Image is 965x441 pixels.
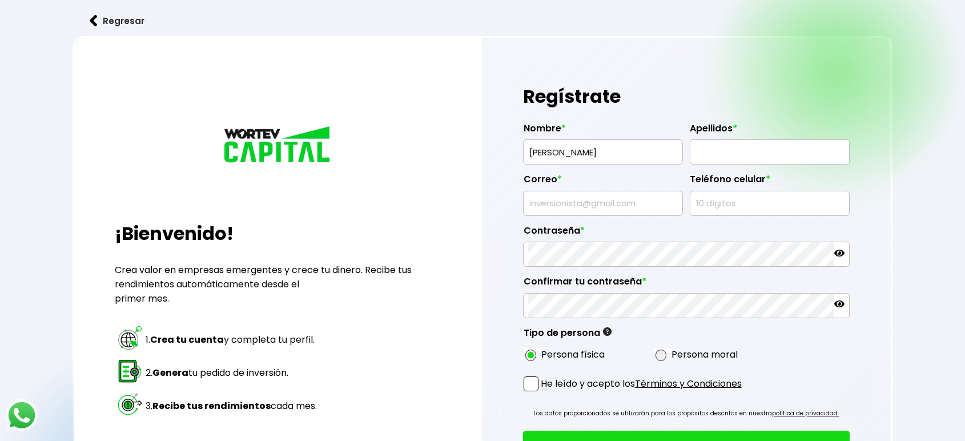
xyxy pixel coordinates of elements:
p: He leído y acepto los [540,376,741,391]
h1: Regístrate [523,79,850,114]
img: logos_whatsapp-icon.242b2217.svg [6,399,38,431]
label: Persona física [541,347,604,362]
label: Correo [523,174,683,191]
img: flecha izquierda [90,15,98,27]
label: Tipo de persona [523,327,611,344]
strong: Genera [152,366,188,379]
p: Los datos proporcionados se utilizarán para los propósitos descritos en nuestra [533,408,839,419]
img: paso 2 [116,358,143,384]
img: paso 3 [116,391,143,418]
img: gfR76cHglkPwleuBLjWdxeZVvX9Wp6JBDmjRYY8JYDQn16A2ICN00zLTgIroGa6qie5tIuWH7V3AapTKqzv+oMZsGfMUqL5JM... [602,327,611,336]
td: 3. cada mes. [145,390,317,422]
img: logo_wortev_capital [221,125,335,167]
td: 1. y completa tu perfil. [145,324,317,356]
label: Apellidos [690,123,850,140]
a: política de privacidad. [772,409,839,418]
p: Crea valor en empresas emergentes y crece tu dinero. Recibe tus rendimientos automáticamente desd... [115,263,441,306]
td: 2. tu pedido de inversión. [145,357,317,389]
label: Contraseña [523,225,850,242]
h2: ¡Bienvenido! [115,220,441,247]
input: inversionista@gmail.com [528,191,678,215]
label: Teléfono celular [690,174,850,191]
strong: Recibe tus rendimientos [152,399,271,412]
input: 10 dígitos [695,191,845,215]
button: Regresar [73,6,162,36]
a: flecha izquierdaRegresar [73,6,893,36]
label: Confirmar tu contraseña [523,276,850,293]
img: paso 1 [116,324,143,351]
a: Términos y Condiciones [634,377,741,390]
label: Persona moral [672,347,738,362]
strong: Crea tu cuenta [150,333,224,346]
label: Nombre [523,123,683,140]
